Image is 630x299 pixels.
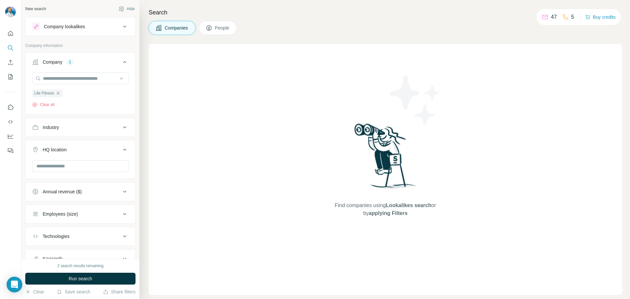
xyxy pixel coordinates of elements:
[5,28,16,39] button: Quick start
[43,211,78,217] div: Employees (size)
[5,7,16,17] img: Avatar
[26,206,135,222] button: Employees (size)
[44,23,85,30] div: Company lookalikes
[25,288,44,295] button: Clear
[26,119,135,135] button: Industry
[43,124,59,131] div: Industry
[26,142,135,160] button: HQ location
[5,42,16,54] button: Search
[149,8,622,17] h4: Search
[165,25,189,31] span: Companies
[26,54,135,73] button: Company1
[43,59,62,65] div: Company
[551,13,557,21] p: 47
[114,4,139,14] button: Hide
[69,275,92,282] span: Run search
[103,288,136,295] button: Share filters
[25,6,46,12] div: New search
[5,130,16,142] button: Dashboard
[43,146,67,153] div: HQ location
[5,145,16,157] button: Feedback
[26,228,135,244] button: Technologies
[43,255,63,262] div: Keywords
[386,70,445,129] img: Surfe Illustration - Stars
[26,184,135,200] button: Annual revenue ($)
[585,12,616,22] button: Buy credits
[25,273,136,285] button: Run search
[5,71,16,83] button: My lists
[5,116,16,128] button: Use Surfe API
[66,59,74,65] div: 1
[26,19,135,34] button: Company lookalikes
[43,233,70,240] div: Technologies
[32,102,54,108] button: Clear all
[7,277,22,292] div: Open Intercom Messenger
[5,101,16,113] button: Use Surfe on LinkedIn
[571,13,574,21] p: 5
[26,251,135,267] button: Keywords
[369,210,408,216] span: applying Filters
[351,122,420,195] img: Surfe Illustration - Woman searching with binoculars
[386,203,431,208] span: Lookalikes search
[25,43,136,49] p: Company information
[5,56,16,68] button: Enrich CSV
[57,263,104,269] div: 2 search results remaining
[57,288,90,295] button: Save search
[43,188,82,195] div: Annual revenue ($)
[34,90,54,96] span: Life Fitness
[215,25,230,31] span: People
[333,202,438,217] span: Find companies using or by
